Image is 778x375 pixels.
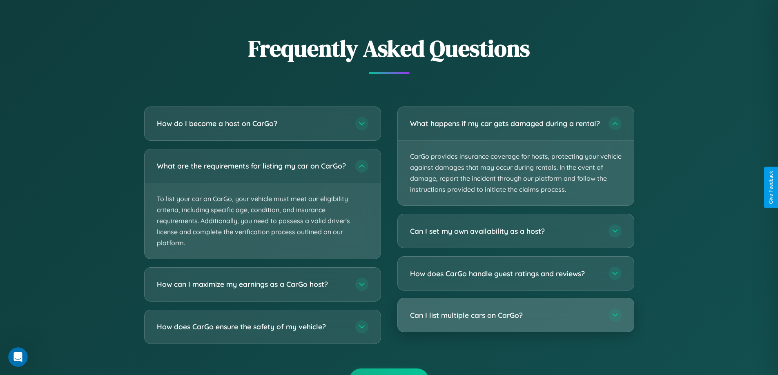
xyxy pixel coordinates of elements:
h3: How does CarGo handle guest ratings and reviews? [410,268,600,279]
div: Give Feedback [768,171,774,204]
h3: How does CarGo ensure the safety of my vehicle? [157,322,347,332]
p: To list your car on CarGo, your vehicle must meet our eligibility criteria, including specific ag... [145,183,381,259]
iframe: Intercom live chat [8,347,28,367]
p: CarGo provides insurance coverage for hosts, protecting your vehicle against damages that may occ... [398,141,634,206]
h3: How do I become a host on CarGo? [157,118,347,129]
h3: What are the requirements for listing my car on CarGo? [157,161,347,171]
h3: How can I maximize my earnings as a CarGo host? [157,280,347,290]
h3: Can I set my own availability as a host? [410,226,600,236]
h2: Frequently Asked Questions [144,33,634,64]
h3: What happens if my car gets damaged during a rental? [410,118,600,129]
h3: Can I list multiple cars on CarGo? [410,310,600,320]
